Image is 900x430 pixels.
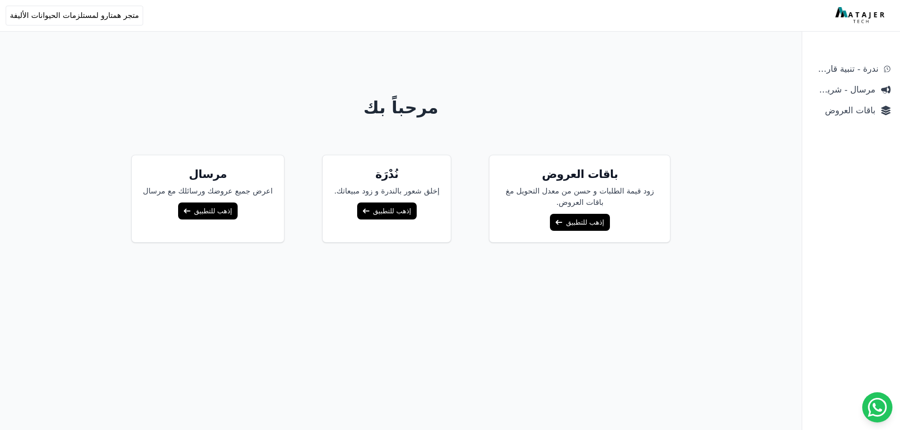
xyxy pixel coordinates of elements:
[143,167,273,182] h5: مرسال
[812,104,875,117] span: باقات العروض
[178,202,238,219] a: إذهب للتطبيق
[143,185,273,197] p: اعرض جميع عروضك ورسائلك مع مرسال
[835,7,887,24] img: MatajerTech Logo
[10,10,139,21] span: متجر همتارو لمستلزمات الحيوانات الأليفة
[501,185,659,208] p: زود قيمة الطلبات و حسن من معدل التحويل مغ باقات العروض.
[6,6,143,25] button: متجر همتارو لمستلزمات الحيوانات الأليفة
[38,98,764,117] h1: مرحباً بك
[812,83,875,96] span: مرسال - شريط دعاية
[550,214,609,231] a: إذهب للتطبيق
[334,167,439,182] h5: نُدْرَة
[501,167,659,182] h5: باقات العروض
[357,202,417,219] a: إذهب للتطبيق
[334,185,439,197] p: إخلق شعور بالندرة و زود مبيعاتك.
[812,62,878,76] span: ندرة - تنبية قارب علي النفاذ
